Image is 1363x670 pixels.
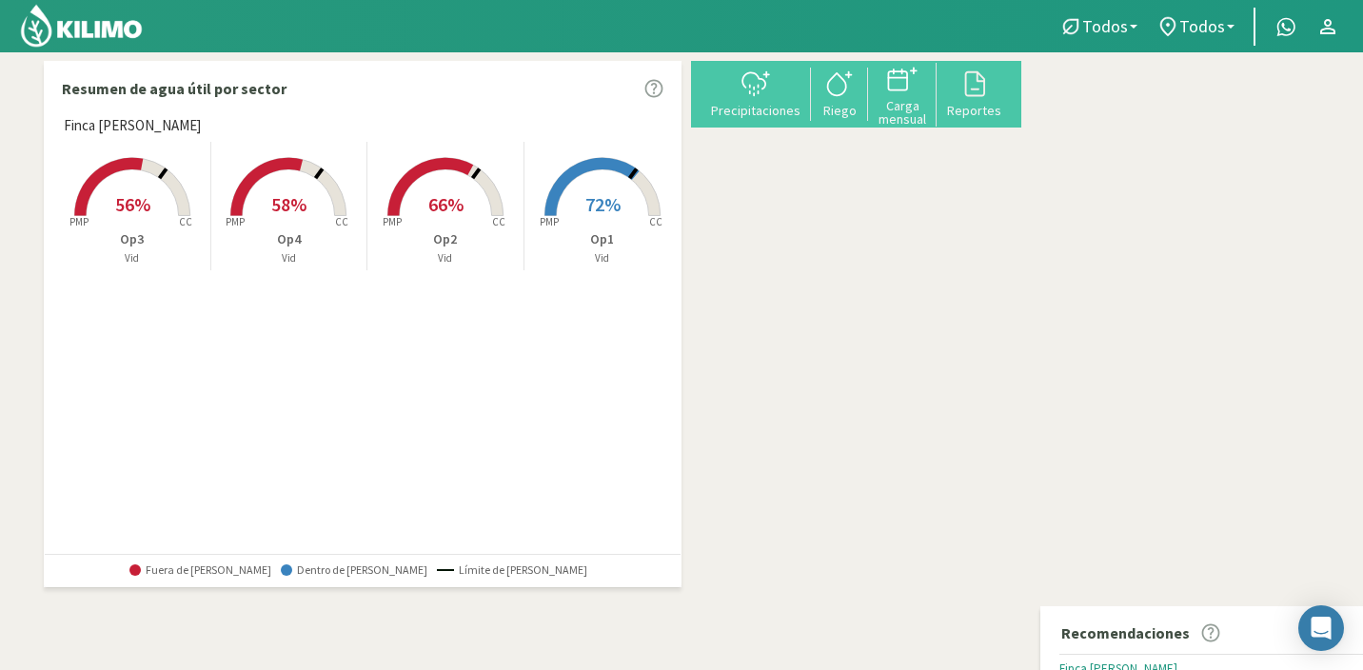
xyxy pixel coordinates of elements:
[437,563,587,577] span: Límite de [PERSON_NAME]
[19,3,144,49] img: Kilimo
[383,215,402,228] tspan: PMP
[540,215,559,228] tspan: PMP
[64,115,201,137] span: Finca [PERSON_NAME]
[942,104,1006,117] div: Reportes
[1298,605,1344,651] div: Open Intercom Messenger
[54,229,210,249] p: Op3
[1179,16,1225,36] span: Todos
[179,215,192,228] tspan: CC
[211,229,367,249] p: Op4
[211,250,367,266] p: Vid
[1082,16,1128,36] span: Todos
[367,229,523,249] p: Op2
[874,99,931,126] div: Carga mensual
[937,68,1012,118] button: Reportes
[271,192,306,216] span: 58%
[492,215,505,228] tspan: CC
[817,104,862,117] div: Riego
[524,250,681,266] p: Vid
[62,77,286,100] p: Resumen de agua útil por sector
[129,563,271,577] span: Fuera de [PERSON_NAME]
[367,250,523,266] p: Vid
[428,192,464,216] span: 66%
[524,229,681,249] p: Op1
[1061,621,1190,644] p: Recomendaciones
[226,215,245,228] tspan: PMP
[281,563,427,577] span: Dentro de [PERSON_NAME]
[706,104,805,117] div: Precipitaciones
[649,215,662,228] tspan: CC
[69,215,89,228] tspan: PMP
[336,215,349,228] tspan: CC
[585,192,621,216] span: 72%
[701,68,811,118] button: Precipitaciones
[868,63,937,127] button: Carga mensual
[54,250,210,266] p: Vid
[115,192,150,216] span: 56%
[811,68,868,118] button: Riego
